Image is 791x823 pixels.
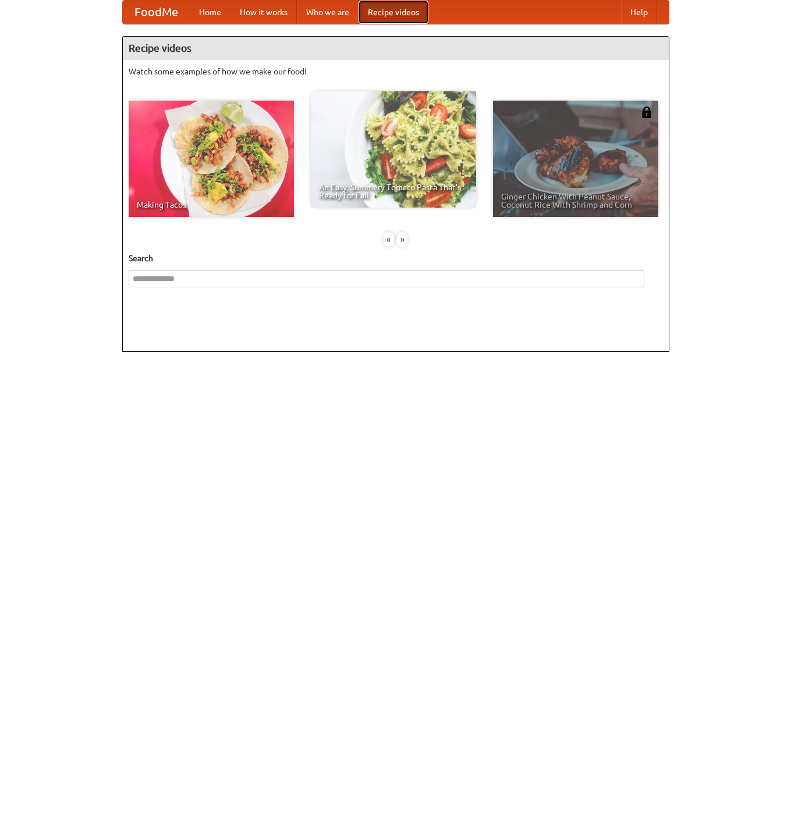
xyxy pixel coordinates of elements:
a: Who we are [297,1,359,24]
span: An Easy, Summery Tomato Pasta That's Ready for Fall [319,183,468,199]
a: An Easy, Summery Tomato Pasta That's Ready for Fall [311,91,476,208]
h5: Search [129,252,663,264]
span: Making Tacos [137,201,286,209]
a: How it works [230,1,297,24]
a: Help [621,1,657,24]
p: Watch some examples of how we make our food! [129,66,663,77]
a: Recipe videos [359,1,428,24]
a: Making Tacos [129,101,294,217]
img: 483408.png [641,106,652,118]
div: » [397,232,407,247]
a: Home [190,1,230,24]
h4: Recipe videos [123,37,669,60]
a: FoodMe [123,1,190,24]
div: « [384,232,394,247]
